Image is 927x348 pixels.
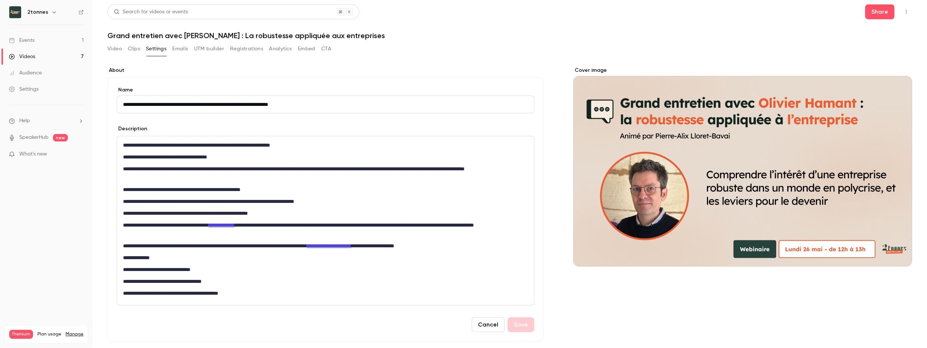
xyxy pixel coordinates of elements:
span: What's new [19,150,47,158]
button: CTA [321,43,331,55]
button: UTM builder [194,43,224,55]
a: SpeakerHub [19,134,49,141]
a: Manage [66,331,83,337]
label: About [107,67,544,74]
div: Videos [9,53,35,60]
button: Settings [146,43,166,55]
section: Cover image [573,67,912,267]
label: Name [117,86,534,94]
h6: 2tonnes [27,9,48,16]
span: Plan usage [37,331,61,337]
span: Help [19,117,30,125]
label: Cover image [573,67,912,74]
section: description [117,136,534,305]
button: Registrations [230,43,263,55]
button: Embed [298,43,315,55]
div: Events [9,37,34,44]
div: Audience [9,69,42,77]
button: Cancel [472,317,505,332]
label: Description [117,125,147,133]
div: Settings [9,86,39,93]
button: Video [107,43,122,55]
img: 2tonnes [9,6,21,18]
span: new [53,134,68,141]
h1: Grand entretien avec [PERSON_NAME] : La robustesse appliquée aux entreprises [107,31,912,40]
span: Premium [9,330,33,339]
li: help-dropdown-opener [9,117,84,125]
button: Top Bar Actions [900,6,912,18]
div: Search for videos or events [114,8,188,16]
div: editor [117,136,534,305]
button: Clips [128,43,140,55]
button: Analytics [269,43,292,55]
button: Share [865,4,894,19]
iframe: Noticeable Trigger [75,151,84,158]
button: Emails [172,43,188,55]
